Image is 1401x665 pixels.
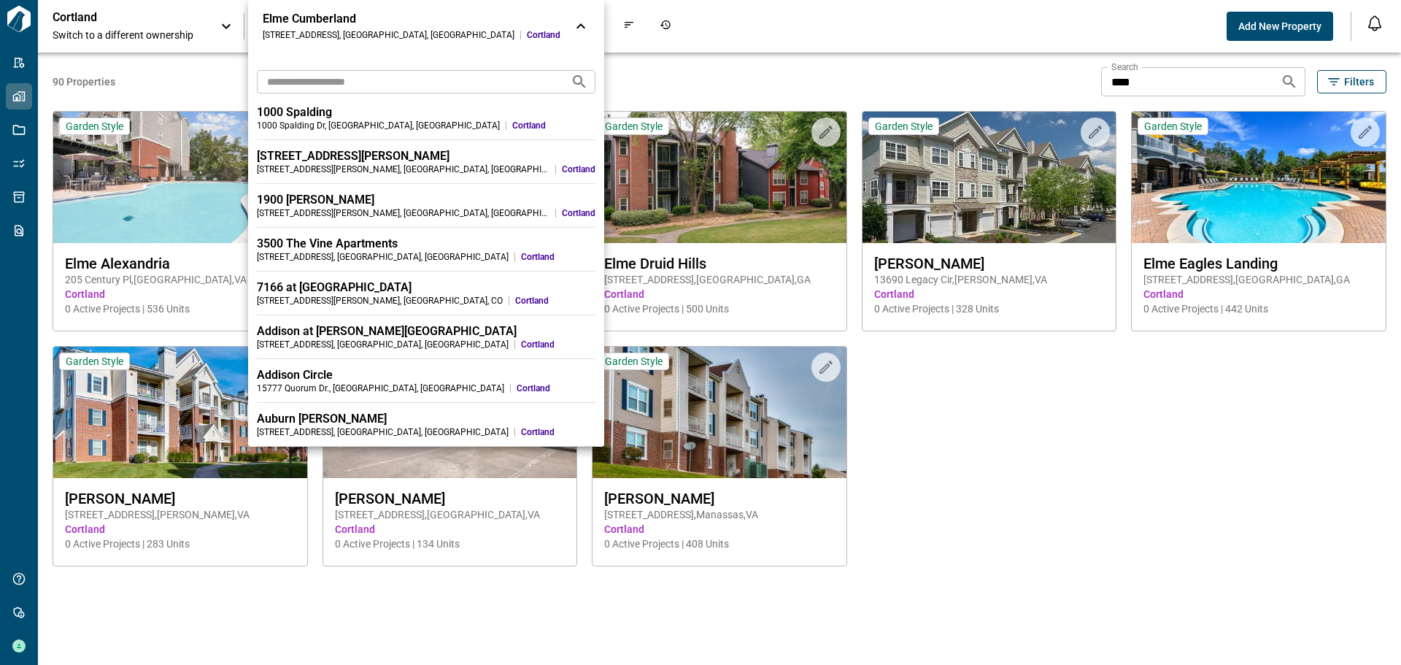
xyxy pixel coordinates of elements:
[257,368,595,383] div: Addison Circle
[257,149,595,164] div: [STREET_ADDRESS][PERSON_NAME]
[562,207,595,219] span: Cortland
[257,339,509,350] div: [STREET_ADDRESS] , [GEOGRAPHIC_DATA] , [GEOGRAPHIC_DATA]
[263,12,560,26] div: Elme Cumberland
[257,237,595,251] div: 3500 The Vine Apartments
[257,164,549,175] div: [STREET_ADDRESS][PERSON_NAME] , [GEOGRAPHIC_DATA] , [GEOGRAPHIC_DATA]
[527,29,560,41] span: Cortland
[263,29,514,41] div: [STREET_ADDRESS] , [GEOGRAPHIC_DATA] , [GEOGRAPHIC_DATA]
[257,207,549,219] div: [STREET_ADDRESS][PERSON_NAME] , [GEOGRAPHIC_DATA] , [GEOGRAPHIC_DATA]
[257,295,503,307] div: [STREET_ADDRESS][PERSON_NAME] , [GEOGRAPHIC_DATA] , CO
[521,426,595,438] span: Cortland
[257,251,509,263] div: [STREET_ADDRESS] , [GEOGRAPHIC_DATA] , [GEOGRAPHIC_DATA]
[257,193,595,207] div: 1900 [PERSON_NAME]
[515,295,595,307] span: Cortland
[257,426,509,438] div: [STREET_ADDRESS] , [GEOGRAPHIC_DATA] , [GEOGRAPHIC_DATA]
[257,120,500,131] div: 1000 Spalding Dr , [GEOGRAPHIC_DATA] , [GEOGRAPHIC_DATA]
[565,67,594,96] button: Search projects
[517,383,595,394] span: Cortland
[257,412,595,426] div: Auburn [PERSON_NAME]
[521,339,595,350] span: Cortland
[521,251,595,263] span: Cortland
[257,105,595,120] div: 1000 Spalding
[257,280,595,295] div: 7166 at [GEOGRAPHIC_DATA]
[562,164,595,175] span: Cortland
[512,120,595,131] span: Cortland
[257,324,595,339] div: Addison at [PERSON_NAME][GEOGRAPHIC_DATA]
[257,383,504,394] div: 15777 Quorum Dr. , [GEOGRAPHIC_DATA] , [GEOGRAPHIC_DATA]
